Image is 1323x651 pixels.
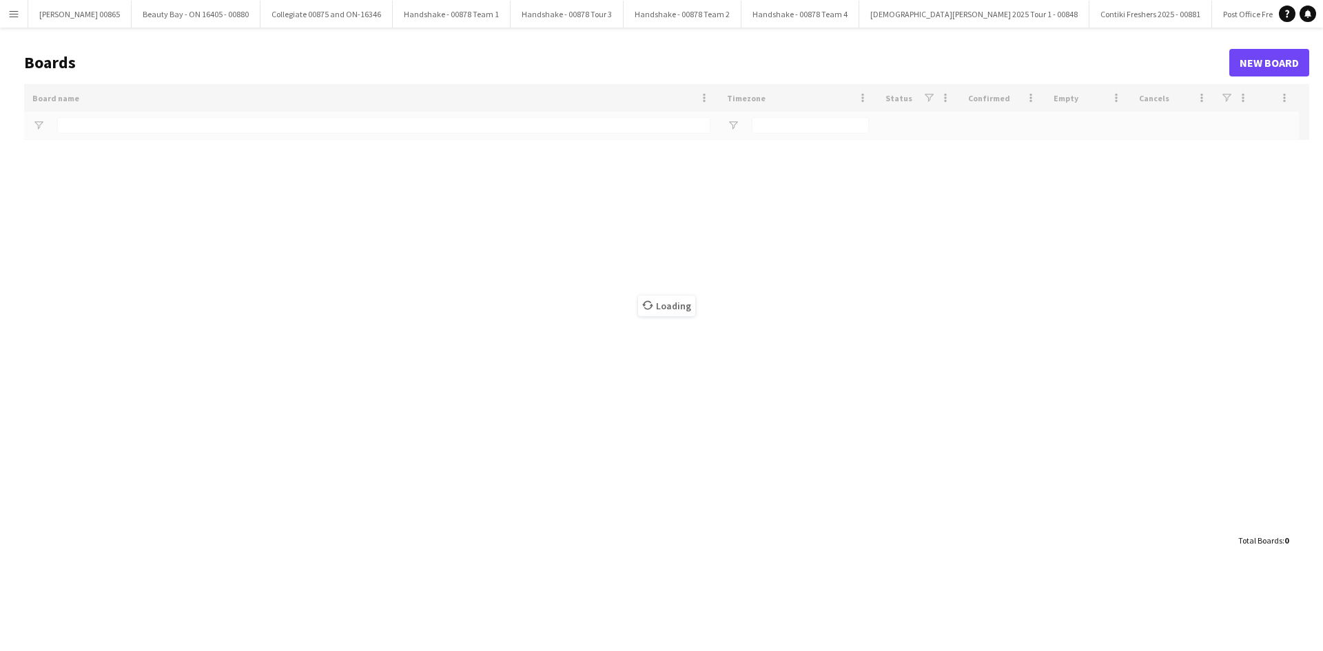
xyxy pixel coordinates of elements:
[859,1,1089,28] button: [DEMOGRAPHIC_DATA][PERSON_NAME] 2025 Tour 1 - 00848
[1229,49,1309,76] a: New Board
[1238,535,1282,546] span: Total Boards
[393,1,511,28] button: Handshake - 00878 Team 1
[132,1,260,28] button: Beauty Bay - ON 16405 - 00880
[624,1,741,28] button: Handshake - 00878 Team 2
[1238,527,1289,554] div: :
[1089,1,1212,28] button: Contiki Freshers 2025 - 00881
[260,1,393,28] button: Collegiate 00875 and ON-16346
[1284,535,1289,546] span: 0
[511,1,624,28] button: Handshake - 00878 Tour 3
[741,1,859,28] button: Handshake - 00878 Team 4
[28,1,132,28] button: [PERSON_NAME] 00865
[638,296,695,316] span: Loading
[24,52,1229,73] h1: Boards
